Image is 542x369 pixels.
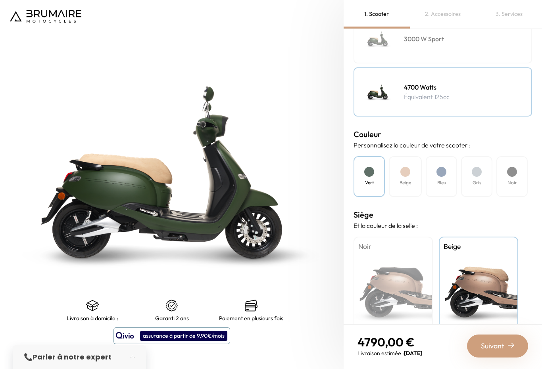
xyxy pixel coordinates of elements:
img: Scooter [358,19,398,59]
img: logo qivio [116,331,134,340]
img: credit-cards.png [245,299,258,312]
button: assurance à partir de 9,90€/mois [113,327,230,344]
h4: Gris [473,179,481,186]
img: shipping.png [86,299,99,312]
h3: Siège [354,209,532,221]
h4: Noir [507,179,517,186]
img: Scooter [358,72,398,112]
p: Livraison à domicile : [67,315,118,321]
h4: Noir [358,241,428,252]
img: right-arrow-2.png [508,342,514,348]
h4: Beige [444,241,513,252]
p: Et la couleur de la selle : [354,221,532,230]
p: Garanti 2 ans [155,315,189,321]
h4: Vert [365,179,374,186]
p: Personnalisez la couleur de votre scooter : [354,140,532,150]
img: certificat-de-garantie.png [165,299,178,312]
p: Livraison estimée : [357,349,422,357]
h3: Couleur [354,128,532,140]
p: Équivalent 125cc [404,92,450,101]
p: Paiement en plusieurs fois [219,315,283,321]
h4: 4700 Watts [404,82,450,92]
h4: Bleu [437,179,446,186]
span: Suivant [481,340,504,352]
div: assurance à partir de 9,90€/mois [140,331,227,341]
span: [DATE] [404,350,422,357]
h4: Beige [400,179,411,186]
p: 4790,00 € [357,335,422,349]
img: Logo de Brumaire [10,10,81,23]
h4: 3000 W Sport [404,34,444,44]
